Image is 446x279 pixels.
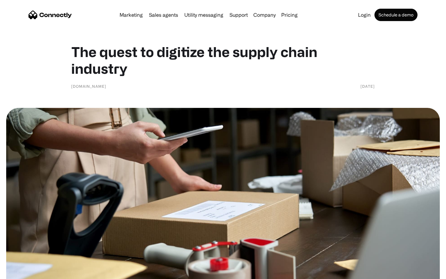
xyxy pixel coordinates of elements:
[117,12,145,17] a: Marketing
[71,43,375,77] h1: The quest to digitize the supply chain industry
[146,12,181,17] a: Sales agents
[279,12,300,17] a: Pricing
[227,12,250,17] a: Support
[71,83,106,89] div: [DOMAIN_NAME]
[12,268,37,277] ul: Language list
[182,12,226,17] a: Utility messaging
[361,83,375,89] div: [DATE]
[253,11,276,19] div: Company
[374,9,418,21] a: Schedule a demo
[6,268,37,277] aside: Language selected: English
[356,12,373,17] a: Login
